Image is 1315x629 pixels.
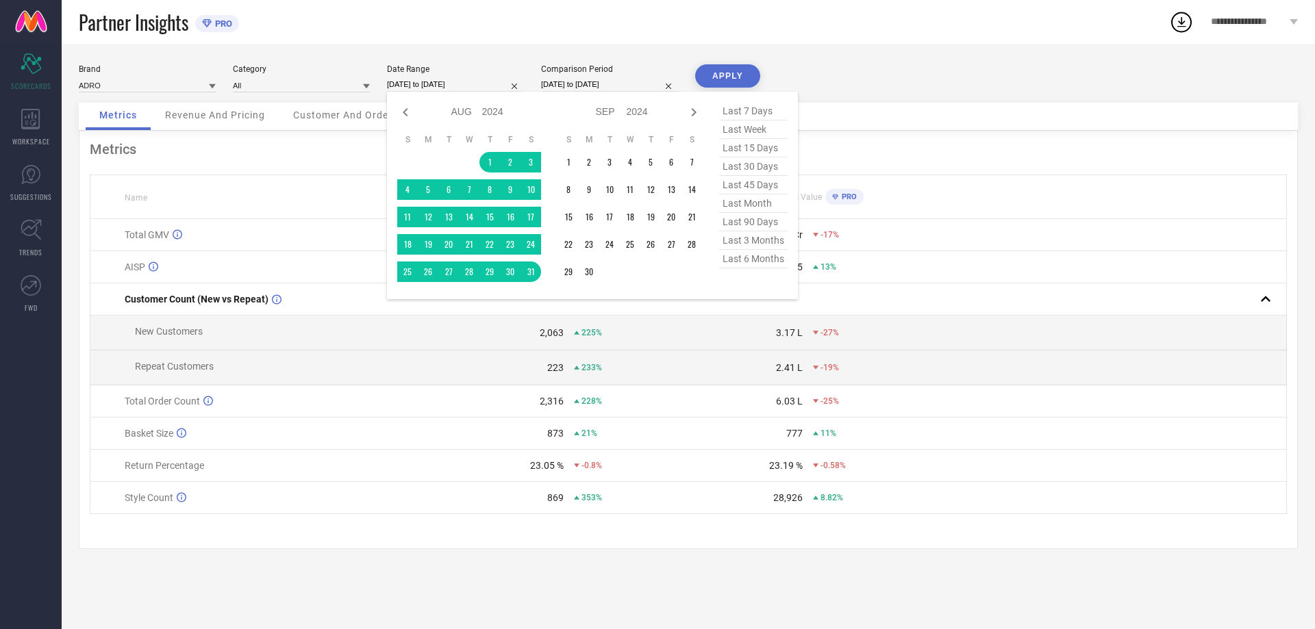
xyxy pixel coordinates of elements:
[530,460,564,471] div: 23.05 %
[773,492,803,503] div: 28,926
[397,179,418,200] td: Sun Aug 04 2024
[640,179,661,200] td: Thu Sep 12 2024
[581,328,602,337] span: 225%
[681,207,702,227] td: Sat Sep 21 2024
[387,77,524,92] input: Select date range
[479,134,500,145] th: Thursday
[581,396,602,406] span: 228%
[558,234,579,255] td: Sun Sep 22 2024
[79,8,188,36] span: Partner Insights
[11,81,51,91] span: SCORECARDS
[99,110,137,120] span: Metrics
[620,234,640,255] td: Wed Sep 25 2024
[599,207,620,227] td: Tue Sep 17 2024
[521,134,541,145] th: Saturday
[579,134,599,145] th: Monday
[541,64,678,74] div: Comparison Period
[479,179,500,200] td: Thu Aug 08 2024
[821,396,839,406] span: -25%
[125,193,147,203] span: Name
[233,64,370,74] div: Category
[459,261,479,282] td: Wed Aug 28 2024
[719,139,788,157] span: last 15 days
[500,207,521,227] td: Fri Aug 16 2024
[1169,10,1194,34] div: Open download list
[579,179,599,200] td: Mon Sep 09 2024
[661,207,681,227] td: Fri Sep 20 2024
[579,152,599,172] td: Mon Sep 02 2024
[776,327,803,338] div: 3.17 L
[438,207,459,227] td: Tue Aug 13 2024
[838,192,857,201] span: PRO
[125,294,268,305] span: Customer Count (New vs Repeat)
[821,493,843,502] span: 8.82%
[581,428,597,438] span: 21%
[579,207,599,227] td: Mon Sep 16 2024
[821,461,846,470] span: -0.58%
[521,207,541,227] td: Sat Aug 17 2024
[90,141,1287,157] div: Metrics
[821,428,836,438] span: 11%
[479,234,500,255] td: Thu Aug 22 2024
[540,327,564,338] div: 2,063
[599,152,620,172] td: Tue Sep 03 2024
[719,102,788,120] span: last 7 days
[479,261,500,282] td: Thu Aug 29 2024
[695,64,760,88] button: APPLY
[547,362,564,373] div: 223
[620,207,640,227] td: Wed Sep 18 2024
[719,231,788,250] span: last 3 months
[581,363,602,372] span: 233%
[681,134,702,145] th: Saturday
[581,461,602,470] span: -0.8%
[125,460,204,471] span: Return Percentage
[620,152,640,172] td: Wed Sep 04 2024
[581,493,602,502] span: 353%
[776,362,803,373] div: 2.41 L
[10,192,52,202] span: SUGGESTIONS
[479,152,500,172] td: Thu Aug 01 2024
[459,207,479,227] td: Wed Aug 14 2024
[500,134,521,145] th: Friday
[541,77,678,92] input: Select comparison period
[620,179,640,200] td: Wed Sep 11 2024
[719,176,788,194] span: last 45 days
[681,234,702,255] td: Sat Sep 28 2024
[135,326,203,337] span: New Customers
[479,207,500,227] td: Thu Aug 15 2024
[558,134,579,145] th: Sunday
[125,261,145,272] span: AISP
[661,134,681,145] th: Friday
[438,261,459,282] td: Tue Aug 27 2024
[620,134,640,145] th: Wednesday
[558,207,579,227] td: Sun Sep 15 2024
[821,230,839,240] span: -17%
[640,207,661,227] td: Thu Sep 19 2024
[418,261,438,282] td: Mon Aug 26 2024
[719,157,788,176] span: last 30 days
[500,152,521,172] td: Fri Aug 02 2024
[521,179,541,200] td: Sat Aug 10 2024
[681,179,702,200] td: Sat Sep 14 2024
[640,234,661,255] td: Thu Sep 26 2024
[125,428,173,439] span: Basket Size
[135,361,214,372] span: Repeat Customers
[165,110,265,120] span: Revenue And Pricing
[521,234,541,255] td: Sat Aug 24 2024
[547,428,564,439] div: 873
[547,492,564,503] div: 869
[19,247,42,257] span: TRENDS
[599,234,620,255] td: Tue Sep 24 2024
[293,110,398,120] span: Customer And Orders
[418,134,438,145] th: Monday
[769,460,803,471] div: 23.19 %
[459,134,479,145] th: Wednesday
[12,136,50,146] span: WORKSPACE
[125,396,200,407] span: Total Order Count
[397,234,418,255] td: Sun Aug 18 2024
[438,234,459,255] td: Tue Aug 20 2024
[821,262,836,272] span: 13%
[599,179,620,200] td: Tue Sep 10 2024
[821,363,839,372] span: -19%
[25,303,38,313] span: FWD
